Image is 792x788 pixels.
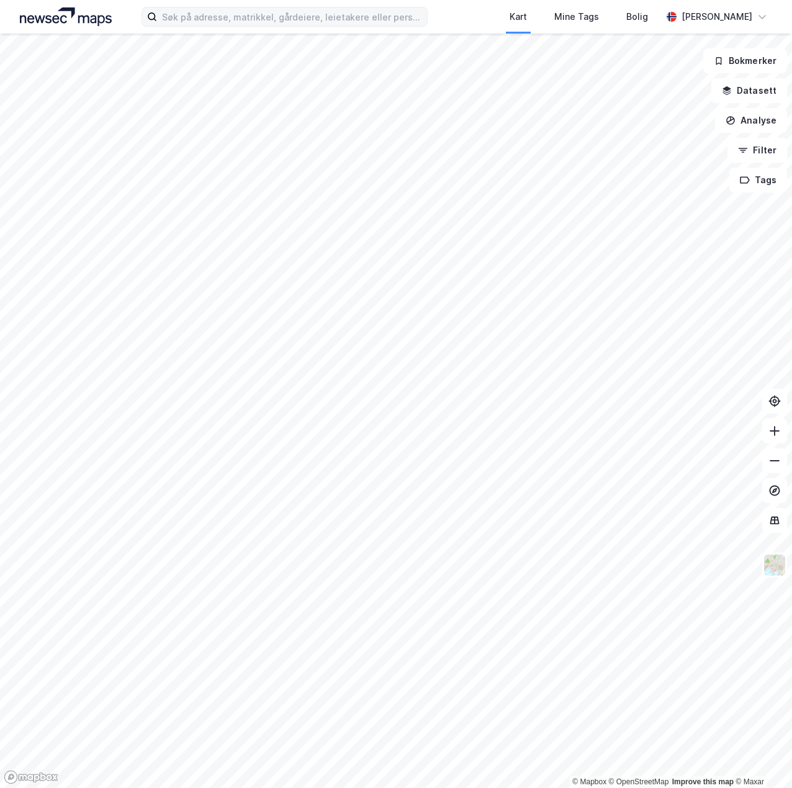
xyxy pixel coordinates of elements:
button: Analyse [715,108,787,133]
a: Mapbox homepage [4,770,58,784]
a: Improve this map [672,777,734,786]
img: Z [763,553,786,577]
div: Bolig [626,9,648,24]
button: Tags [729,168,787,192]
iframe: Chat Widget [730,728,792,788]
a: Mapbox [572,777,606,786]
a: OpenStreetMap [609,777,669,786]
input: Søk på adresse, matrikkel, gårdeiere, leietakere eller personer [157,7,427,26]
img: logo.a4113a55bc3d86da70a041830d287a7e.svg [20,7,112,26]
div: Mine Tags [554,9,599,24]
button: Bokmerker [703,48,787,73]
div: Kart [510,9,527,24]
button: Datasett [711,78,787,103]
div: [PERSON_NAME] [682,9,752,24]
button: Filter [727,138,787,163]
div: Kontrollprogram for chat [730,728,792,788]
